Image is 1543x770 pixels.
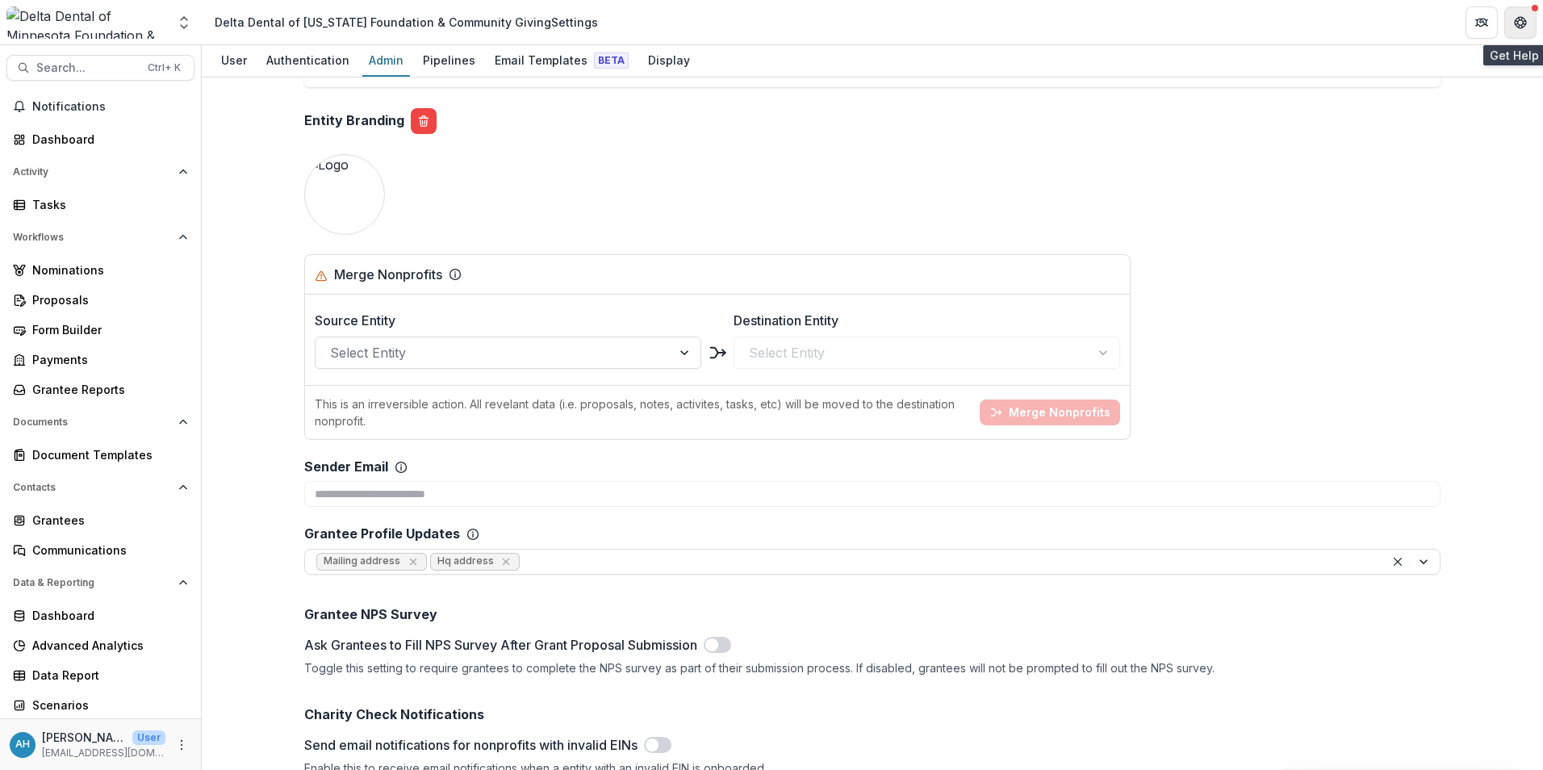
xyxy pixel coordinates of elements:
div: Remove Mailing address [405,554,421,570]
div: Data Report [32,667,182,684]
div: Grantees [32,512,182,529]
button: Open Contacts [6,475,194,500]
button: Search... [6,55,194,81]
div: Communications [32,542,182,559]
a: Grantees [6,507,194,534]
div: Clear selected options [1388,552,1407,571]
label: Ask Grantees to Fill NPS Survey After Grant Proposal Submission [304,635,697,655]
span: Workflows [13,232,172,243]
h2: Grantee NPS Survey [304,607,1441,622]
div: Ctrl + K [144,59,184,77]
a: Admin [362,45,410,77]
div: Proposals [32,291,182,308]
div: Merge Nonprofits [334,265,442,284]
button: Open Data & Reporting [6,570,194,596]
a: Proposals [6,287,194,313]
span: Search... [36,61,138,75]
div: Admin [362,48,410,72]
div: Annessa Hicks [15,739,30,750]
span: Notifications [32,100,188,114]
a: Data Report [6,662,194,688]
a: Dashboard [6,602,194,629]
span: Hq address [437,555,494,567]
button: More [172,735,191,755]
span: Beta [594,52,629,69]
nav: breadcrumb [208,10,604,34]
span: Documents [13,416,172,428]
a: Advanced Analytics [6,632,194,659]
button: Open entity switcher [173,6,195,39]
div: Delta Dental of [US_STATE] Foundation & Community Giving Settings [215,14,598,31]
h2: Entity Branding [304,113,404,128]
a: Form Builder [6,316,194,343]
p: [PERSON_NAME] [42,729,126,746]
div: Form Builder [32,321,182,338]
p: This is an irreversible action. All revelant data (i.e. proposals, notes, activites, tasks, etc) ... [315,395,973,429]
label: Source Entity [315,311,692,330]
h2: Grantee Profile Updates [304,526,460,542]
button: Get Help [1504,6,1537,39]
span: Data & Reporting [13,577,172,588]
div: Scenarios [32,697,182,714]
button: delete-logo-file [411,108,437,134]
a: Communications [6,537,194,563]
div: Dashboard [32,607,182,624]
span: Activity [13,166,172,178]
p: [EMAIL_ADDRESS][DOMAIN_NAME] [42,746,165,760]
div: Authentication [260,48,356,72]
button: Notifications [6,94,194,119]
div: Tasks [32,196,182,213]
h2: Charity Check Notifications [304,707,1441,722]
div: Dashboard [32,131,182,148]
label: Send email notifications for nonprofits with invalid EINs [304,735,638,755]
button: Open Activity [6,159,194,185]
div: Document Templates [32,446,182,463]
a: Email Templates Beta [488,45,635,77]
span: Contacts [13,482,172,493]
button: Open Workflows [6,224,194,250]
p: User [132,730,165,745]
label: Destination Entity [734,311,1110,330]
div: Payments [32,351,182,368]
div: Nominations [32,262,182,278]
a: User [215,45,253,77]
a: Payments [6,346,194,373]
button: Partners [1466,6,1498,39]
a: Nominations [6,257,194,283]
div: Toggle this setting to require grantees to complete the NPS survey as part of their submission pr... [304,661,1441,675]
button: Merge Nonprofits [980,400,1120,425]
div: Grantee Reports [32,381,182,398]
a: Display [642,45,696,77]
div: Display [642,48,696,72]
a: Document Templates [6,441,194,468]
span: Mailing address [324,555,400,567]
div: Email Templates [488,48,635,72]
a: Dashboard [6,126,194,153]
button: Open Documents [6,409,194,435]
a: Grantee Reports [6,376,194,403]
div: Pipelines [416,48,482,72]
img: Delta Dental of Minnesota Foundation & Community Giving logo [6,6,166,39]
div: Advanced Analytics [32,637,182,654]
h2: Sender Email [304,459,388,475]
a: Tasks [6,191,194,218]
a: Scenarios [6,692,194,718]
a: Pipelines [416,45,482,77]
div: User [215,48,253,72]
div: Remove Hq address [498,554,514,570]
a: Authentication [260,45,356,77]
